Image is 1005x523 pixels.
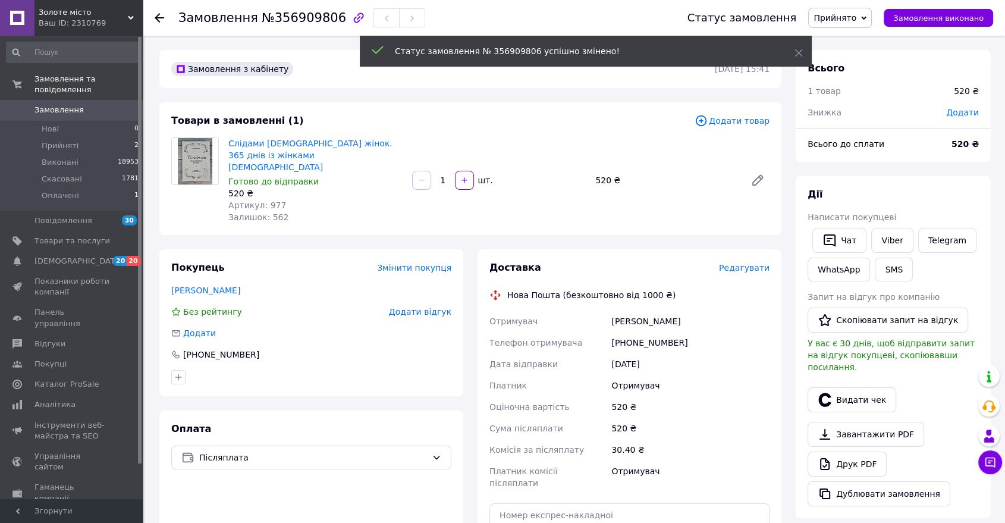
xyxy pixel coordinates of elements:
div: Отримувач [609,375,772,396]
span: Запит на відгук про компанію [808,292,940,302]
a: Telegram [918,228,976,253]
span: Додати [183,328,216,338]
div: шт. [475,174,494,186]
a: Viber [871,228,913,253]
input: Пошук [6,42,140,63]
div: 520 ₴ [609,418,772,439]
a: Завантажити PDF [808,422,924,447]
div: 520 ₴ [591,172,741,189]
div: [PHONE_NUMBER] [609,332,772,353]
div: Отримувач [609,461,772,494]
a: Слідами [DEMOGRAPHIC_DATA] жінок. 365 днів із жінками [DEMOGRAPHIC_DATA] [228,139,392,172]
span: 2 [134,140,139,151]
span: 20 [127,256,140,266]
span: Покупці [34,359,67,369]
button: Чат з покупцем [978,450,1002,474]
span: Без рейтингу [183,307,242,317]
span: Додати [946,108,979,117]
span: №356909806 [262,11,346,25]
span: Всього [808,62,844,74]
span: 20 [113,256,127,266]
span: Товари в замовленні (1) [171,115,304,126]
span: Комісія за післяплату [489,445,584,455]
img: Слідами біблійних жінок. 365 днів із жінками Біблії [178,138,213,184]
span: Редагувати [719,263,770,273]
span: Управління сайтом [34,451,110,472]
div: Нова Пошта (безкоштовно від 1000 ₴) [504,289,679,301]
span: Каталог ProSale [34,379,99,390]
span: Написати покупцеві [808,212,896,222]
button: Дублювати замовлення [808,481,950,506]
span: Доставка [489,262,541,273]
div: 520 ₴ [609,396,772,418]
div: [PERSON_NAME] [609,311,772,332]
button: SMS [875,258,913,281]
a: [PERSON_NAME] [171,286,240,295]
span: Отримувач [489,317,538,326]
div: Повернутися назад [155,12,164,24]
div: Статус замовлення [687,12,797,24]
span: Оплачені [42,190,79,201]
span: Всього до сплати [808,139,884,149]
span: Оплата [171,423,211,434]
span: Телефон отримувача [489,338,582,347]
span: Панель управління [34,307,110,328]
button: Видати чек [808,387,896,412]
span: Післяплата [199,451,427,464]
span: Додати відгук [389,307,451,317]
a: Друк PDF [808,452,887,477]
span: Артикул: 977 [228,201,286,210]
span: Дії [808,189,822,200]
span: Додати товар [695,114,770,127]
span: Готово до відправки [228,177,319,186]
span: Аналітика [34,399,76,410]
span: Повідомлення [34,215,92,226]
span: Прийняті [42,140,78,151]
span: Гаманець компанії [34,482,110,503]
span: Замовлення виконано [893,14,984,23]
span: Покупець [171,262,225,273]
span: Платник [489,381,527,390]
div: [DATE] [609,353,772,375]
span: Нові [42,124,59,134]
div: 30.40 ₴ [609,439,772,461]
span: Замовлення [178,11,258,25]
div: Ваш ID: 2310769 [39,18,143,29]
span: 1781 [122,174,139,184]
div: 520 ₴ [228,187,403,199]
span: Інструменти веб-майстра та SEO [34,420,110,441]
span: Дата відправки [489,359,558,369]
button: Замовлення виконано [884,9,993,27]
span: Знижка [808,108,841,117]
span: Сума післяплати [489,424,563,433]
span: Оціночна вартість [489,402,569,412]
span: 1 товар [808,86,841,96]
span: Залишок: 562 [228,212,288,222]
b: 520 ₴ [951,139,979,149]
span: У вас є 30 днів, щоб відправити запит на відгук покупцеві, скопіювавши посилання. [808,339,975,372]
span: 0 [134,124,139,134]
span: Скасовані [42,174,82,184]
span: Показники роботи компанії [34,276,110,297]
div: Замовлення з кабінету [171,62,293,76]
span: Змінити покупця [377,263,451,273]
span: Відгуки [34,339,65,349]
span: Золоте місто [39,7,128,18]
span: 30 [122,215,137,226]
div: Статус замовлення № 356909806 успішно змінено! [395,45,765,57]
a: Редагувати [746,168,770,192]
span: Товари та послуги [34,236,110,246]
button: Скопіювати запит на відгук [808,308,968,333]
div: 520 ₴ [954,85,979,97]
button: Чат [812,228,866,253]
span: [DEMOGRAPHIC_DATA] [34,256,123,267]
span: Замовлення та повідомлення [34,74,143,95]
span: 1 [134,190,139,201]
span: 18953 [118,157,139,168]
span: Платник комісії післяплати [489,466,557,488]
span: Виконані [42,157,78,168]
span: Замовлення [34,105,84,115]
div: [PHONE_NUMBER] [182,349,260,361]
span: Прийнято [814,13,856,23]
a: WhatsApp [808,258,870,281]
